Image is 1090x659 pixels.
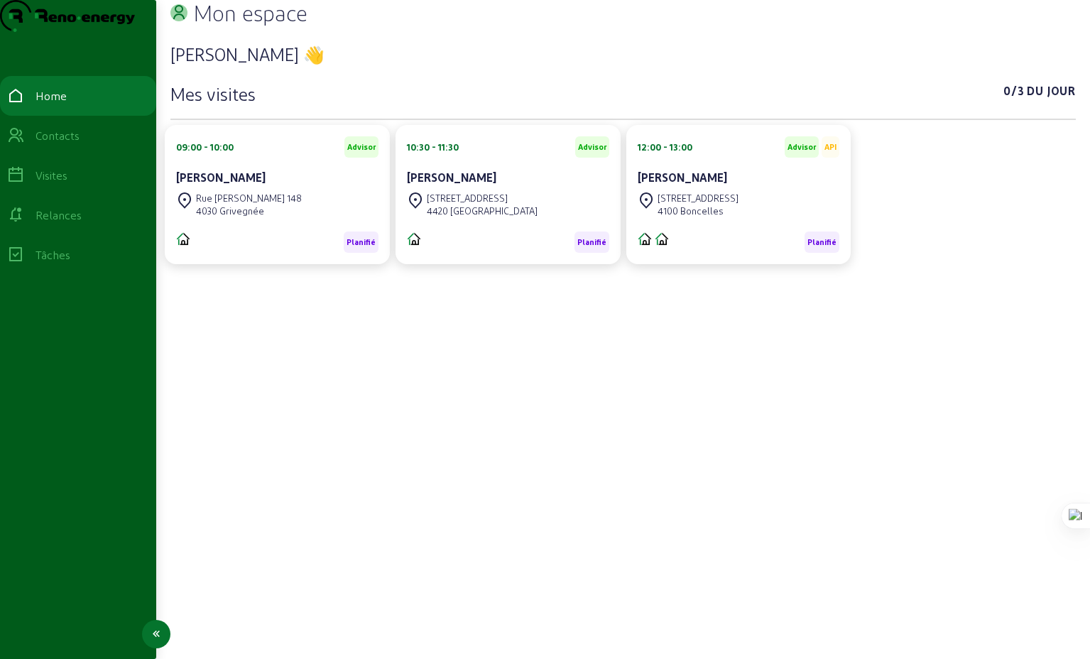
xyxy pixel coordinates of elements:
div: Contacts [36,127,80,144]
div: [STREET_ADDRESS] [427,192,538,205]
span: Du jour [1027,82,1076,105]
div: Home [36,87,67,104]
h3: Mes visites [170,82,256,105]
div: 4030 Grivegnée [196,205,302,217]
div: Tâches [36,246,70,263]
div: 4420 [GEOGRAPHIC_DATA] [427,205,538,217]
span: Planifié [807,237,836,247]
span: Planifié [577,237,606,247]
img: CITE [407,232,421,246]
cam-card-title: [PERSON_NAME] [176,170,266,184]
cam-card-title: [PERSON_NAME] [407,170,496,184]
span: Advisor [578,142,606,152]
cam-card-title: [PERSON_NAME] [638,170,727,184]
div: [STREET_ADDRESS] [658,192,739,205]
span: Planifié [347,237,376,247]
span: 0/3 [1003,82,1024,105]
img: CITE [655,232,669,246]
img: CIME [638,232,652,246]
div: 12:00 - 13:00 [638,141,692,153]
div: Visites [36,167,67,184]
div: 09:00 - 10:00 [176,141,234,153]
div: Rue [PERSON_NAME] 148 [196,192,302,205]
div: 10:30 - 11:30 [407,141,459,153]
span: API [824,142,836,152]
div: 4100 Boncelles [658,205,739,217]
h3: [PERSON_NAME] 👋 [170,43,1076,65]
span: Advisor [787,142,816,152]
div: Relances [36,207,82,224]
span: Advisor [347,142,376,152]
img: CIME [176,232,190,246]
